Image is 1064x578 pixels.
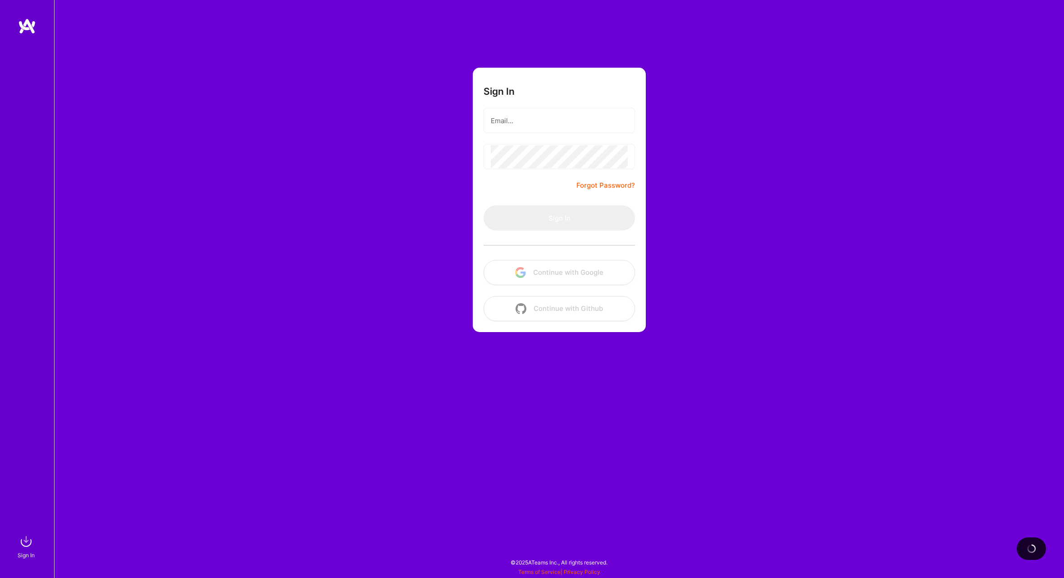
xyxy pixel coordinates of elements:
[564,569,600,575] a: Privacy Policy
[518,569,600,575] span: |
[491,109,628,132] input: Email...
[18,18,36,34] img: logo
[54,551,1064,573] div: © 2025 ATeams Inc., All rights reserved.
[484,86,515,97] h3: Sign In
[18,550,35,560] div: Sign In
[484,296,635,321] button: Continue with Github
[17,532,35,550] img: sign in
[515,267,526,278] img: icon
[19,532,35,560] a: sign inSign In
[484,260,635,285] button: Continue with Google
[518,569,561,575] a: Terms of Service
[516,303,526,314] img: icon
[576,180,635,191] a: Forgot Password?
[484,205,635,231] button: Sign In
[1027,544,1036,553] img: loading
